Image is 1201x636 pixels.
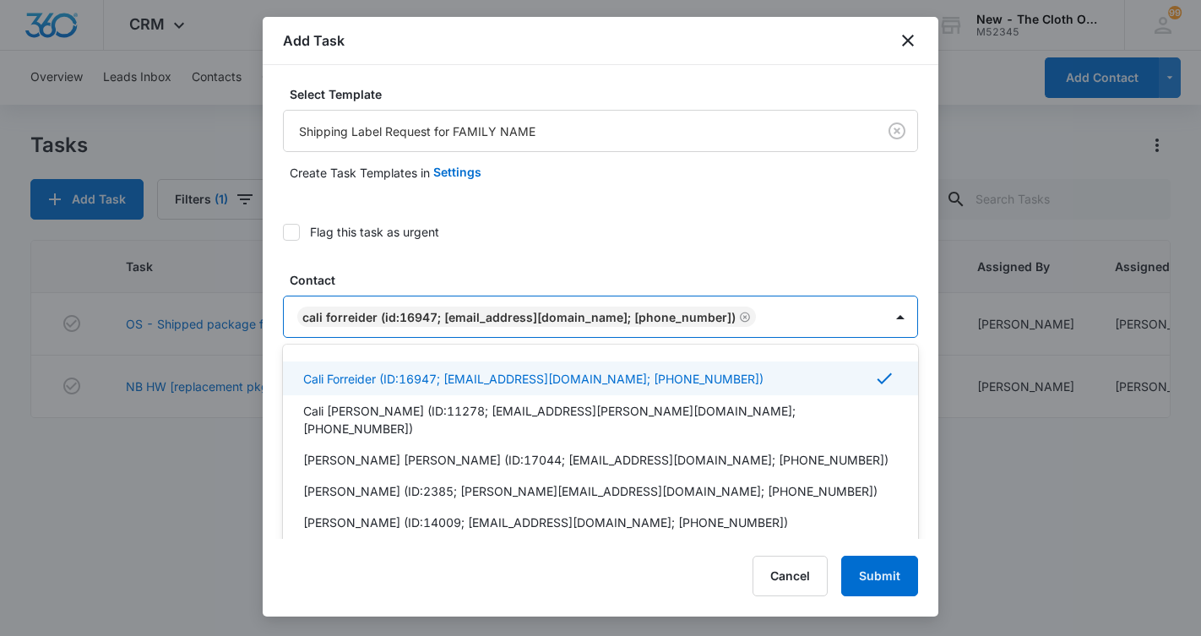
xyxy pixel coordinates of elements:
[283,30,345,51] h1: Add Task
[433,152,481,193] button: Settings
[303,402,894,438] p: Cali [PERSON_NAME] (ID:11278; [EMAIL_ADDRESS][PERSON_NAME][DOMAIN_NAME]; [PHONE_NUMBER])
[303,370,764,388] p: Cali Forreider (ID:16947; [EMAIL_ADDRESS][DOMAIN_NAME]; [PHONE_NUMBER])
[290,271,925,289] label: Contact
[303,514,788,531] p: [PERSON_NAME] (ID:14009; [EMAIL_ADDRESS][DOMAIN_NAME]; [PHONE_NUMBER])
[310,223,439,241] div: Flag this task as urgent
[303,451,889,469] p: [PERSON_NAME] [PERSON_NAME] (ID:17044; [EMAIL_ADDRESS][DOMAIN_NAME]; [PHONE_NUMBER])
[898,30,918,51] button: close
[883,117,910,144] button: Clear
[753,556,828,596] button: Cancel
[841,556,918,596] button: Submit
[303,482,878,500] p: [PERSON_NAME] (ID:2385; [PERSON_NAME][EMAIL_ADDRESS][DOMAIN_NAME]; [PHONE_NUMBER])
[736,311,751,323] div: Remove Cali Forreider (ID:16947; cforreider@gmail.com; (989) 928-8179)
[290,164,430,182] p: Create Task Templates in
[290,85,925,103] label: Select Template
[302,310,736,324] div: Cali Forreider (ID:16947; [EMAIL_ADDRESS][DOMAIN_NAME]; [PHONE_NUMBER])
